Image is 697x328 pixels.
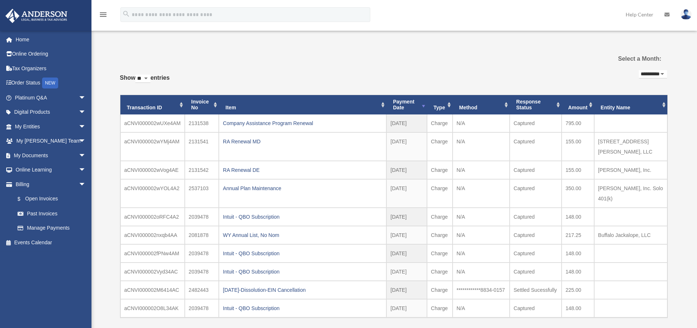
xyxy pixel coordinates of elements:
[510,244,562,263] td: Captured
[185,263,219,281] td: 2039478
[223,267,382,277] div: Intuit - QBO Subscription
[120,161,185,179] td: aCNVI000002wVog4AE
[510,179,562,208] td: Captured
[185,281,219,299] td: 2482443
[223,230,382,240] div: WY Annual List, No Nom
[510,226,562,244] td: Captured
[22,195,25,204] span: $
[453,161,510,179] td: N/A
[453,244,510,263] td: N/A
[223,136,382,147] div: RA Renewal MD
[185,179,219,208] td: 2537103
[5,177,97,192] a: Billingarrow_drop_down
[510,95,562,115] th: Response Status: activate to sort column ascending
[42,78,58,88] div: NEW
[120,299,185,317] td: aCNVI000002O8L34AK
[5,235,97,250] a: Events Calendar
[79,134,93,149] span: arrow_drop_down
[427,132,453,161] td: Charge
[185,161,219,179] td: 2131542
[453,226,510,244] td: N/A
[386,281,427,299] td: [DATE]
[386,132,427,161] td: [DATE]
[223,212,382,222] div: Intuit - QBO Subscription
[453,132,510,161] td: N/A
[562,114,594,132] td: 795.00
[79,148,93,163] span: arrow_drop_down
[79,90,93,105] span: arrow_drop_down
[562,226,594,244] td: 217.25
[5,90,97,105] a: Platinum Q&Aarrow_drop_down
[427,179,453,208] td: Charge
[581,54,661,64] label: Select a Month:
[5,148,97,163] a: My Documentsarrow_drop_down
[594,95,667,115] th: Entity Name: activate to sort column ascending
[223,248,382,259] div: Intuit - QBO Subscription
[453,263,510,281] td: N/A
[510,281,562,299] td: Settled Sucessfully
[427,244,453,263] td: Charge
[427,95,453,115] th: Type: activate to sort column ascending
[223,303,382,313] div: Intuit - QBO Subscription
[386,244,427,263] td: [DATE]
[3,9,70,23] img: Anderson Advisors Platinum Portal
[185,244,219,263] td: 2039478
[120,281,185,299] td: aCNVI000002M6414AC
[5,134,97,148] a: My [PERSON_NAME] Teamarrow_drop_down
[562,244,594,263] td: 148.00
[223,183,382,193] div: Annual Plan Maintenance
[453,179,510,208] td: N/A
[510,161,562,179] td: Captured
[185,299,219,317] td: 2039478
[386,114,427,132] td: [DATE]
[10,206,93,221] a: Past Invoices
[427,281,453,299] td: Charge
[427,226,453,244] td: Charge
[386,226,427,244] td: [DATE]
[79,177,93,192] span: arrow_drop_down
[562,208,594,226] td: 148.00
[386,161,427,179] td: [DATE]
[562,179,594,208] td: 350.00
[120,226,185,244] td: aCNVI000002nxqb4AA
[386,95,427,115] th: Payment Date: activate to sort column ascending
[594,161,667,179] td: [PERSON_NAME], Inc.
[510,208,562,226] td: Captured
[427,263,453,281] td: Charge
[223,165,382,175] div: RA Renewal DE
[120,132,185,161] td: aCNVI000002wYMj4AM
[562,95,594,115] th: Amount: activate to sort column ascending
[120,179,185,208] td: aCNVI000002wYOL4A2
[99,10,108,19] i: menu
[120,73,170,90] label: Show entries
[594,132,667,161] td: [STREET_ADDRESS][PERSON_NAME], LLC
[5,76,97,91] a: Order StatusNEW
[5,61,97,76] a: Tax Organizers
[562,299,594,317] td: 148.00
[120,244,185,263] td: aCNVI000002fPNw4AM
[453,114,510,132] td: N/A
[120,208,185,226] td: aCNVI000002oRFC4A2
[10,192,97,207] a: $Open Invoices
[5,119,97,134] a: My Entitiesarrow_drop_down
[5,47,97,61] a: Online Ordering
[79,163,93,178] span: arrow_drop_down
[427,114,453,132] td: Charge
[510,263,562,281] td: Captured
[219,95,386,115] th: Item: activate to sort column ascending
[185,114,219,132] td: 2131538
[562,281,594,299] td: 225.00
[510,299,562,317] td: Captured
[122,10,130,18] i: search
[185,208,219,226] td: 2039478
[5,163,97,177] a: Online Learningarrow_drop_down
[594,179,667,208] td: [PERSON_NAME], Inc. Solo 401(k)
[120,263,185,281] td: aCNVI000002Vyd34AC
[185,95,219,115] th: Invoice No: activate to sort column ascending
[223,285,382,295] div: [DATE]-Dissolution-EIN Cancellation
[681,9,692,20] img: User Pic
[185,226,219,244] td: 2081878
[386,299,427,317] td: [DATE]
[427,299,453,317] td: Charge
[223,118,382,128] div: Company Assistance Program Renewal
